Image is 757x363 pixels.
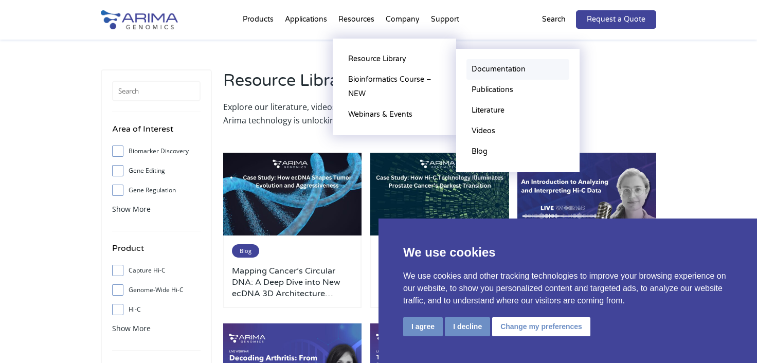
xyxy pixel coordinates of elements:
[517,153,656,236] img: Sep-2023-Webinar-500x300.jpg
[466,121,569,141] a: Videos
[466,141,569,162] a: Blog
[403,270,732,307] p: We use cookies and other tracking technologies to improve your browsing experience on our website...
[370,153,509,236] img: Arima-March-Blog-Post-Banner-3-500x300.jpg
[466,100,569,121] a: Literature
[403,243,732,262] p: We use cookies
[223,100,435,127] p: Explore our literature, videos, blogs to learn how Arima technology is unlocking new biological i...
[112,163,201,178] label: Gene Editing
[576,10,656,29] a: Request a Quote
[112,323,151,333] span: Show More
[223,69,435,100] h2: Resource Library
[232,265,353,299] a: Mapping Cancer’s Circular DNA: A Deep Dive into New ecDNA 3D Architecture Research
[466,59,569,80] a: Documentation
[445,317,490,336] button: I decline
[101,10,178,29] img: Arima-Genomics-logo
[492,317,590,336] button: Change my preferences
[343,69,446,104] a: Bioinformatics Course – NEW
[112,81,201,101] input: Search
[112,183,201,198] label: Gene Regulation
[343,49,446,69] a: Resource Library
[343,104,446,125] a: Webinars & Events
[112,263,201,278] label: Capture Hi-C
[466,80,569,100] a: Publications
[112,143,201,159] label: Biomarker Discovery
[232,244,259,258] span: Blog
[223,153,362,236] img: Arima-March-Blog-Post-Banner-4-500x300.jpg
[112,242,201,263] h4: Product
[112,122,201,143] h4: Area of Interest
[112,204,151,214] span: Show More
[112,302,201,317] label: Hi-C
[403,317,443,336] button: I agree
[542,13,566,26] p: Search
[112,282,201,298] label: Genome-Wide Hi-C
